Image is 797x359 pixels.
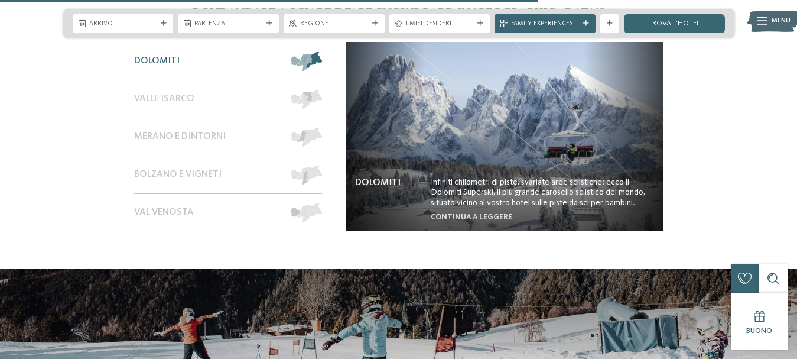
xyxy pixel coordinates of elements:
span: Dove andare a sciare e fare snowboard in [GEOGRAPHIC_DATA]? [192,5,605,20]
a: Buono [731,293,788,350]
span: Buono [746,327,772,335]
span: Merano e dintorni [134,131,226,143]
img: Hotel sulle piste da sci per bambini: divertimento senza confini [346,42,663,231]
span: Val Venosta [134,207,194,218]
span: Regione [300,20,368,29]
span: Partenza [194,20,262,29]
span: Valle Isarco [134,93,194,105]
span: Dolomiti [134,56,180,67]
a: continua a leggere [431,214,512,221]
span: Bolzano e vigneti [134,169,222,180]
span: Arrivo [89,20,157,29]
span: Family Experiences [511,20,579,29]
span: I miei desideri [406,20,474,29]
a: trova l’hotel [624,14,725,33]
